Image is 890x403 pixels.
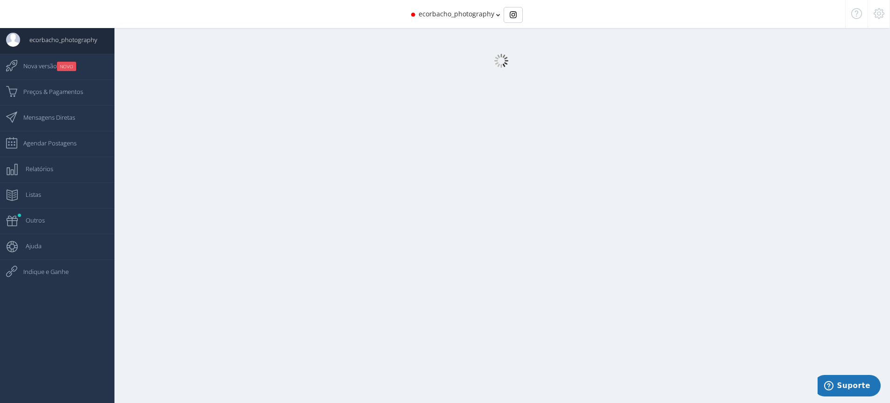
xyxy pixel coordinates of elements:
iframe: Abre um widget para que você possa encontrar mais informações [818,375,881,398]
img: loader.gif [494,54,508,68]
span: Ajuda [16,234,42,258]
span: Outros [16,209,45,232]
small: NOVO [57,62,76,71]
div: Basic example [504,7,523,23]
span: Mensagens Diretas [14,106,75,129]
img: User Image [6,33,20,47]
span: Agendar Postagens [14,131,77,155]
span: Preços & Pagamentos [14,80,83,103]
span: Nova versão [14,54,76,78]
span: ecorbacho_photography [20,28,97,51]
span: Relatórios [16,157,53,180]
span: Indique e Ganhe [14,260,69,283]
span: Listas [16,183,41,206]
span: ecorbacho_photography [419,9,494,18]
img: Instagram_simple_icon.svg [510,11,517,18]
